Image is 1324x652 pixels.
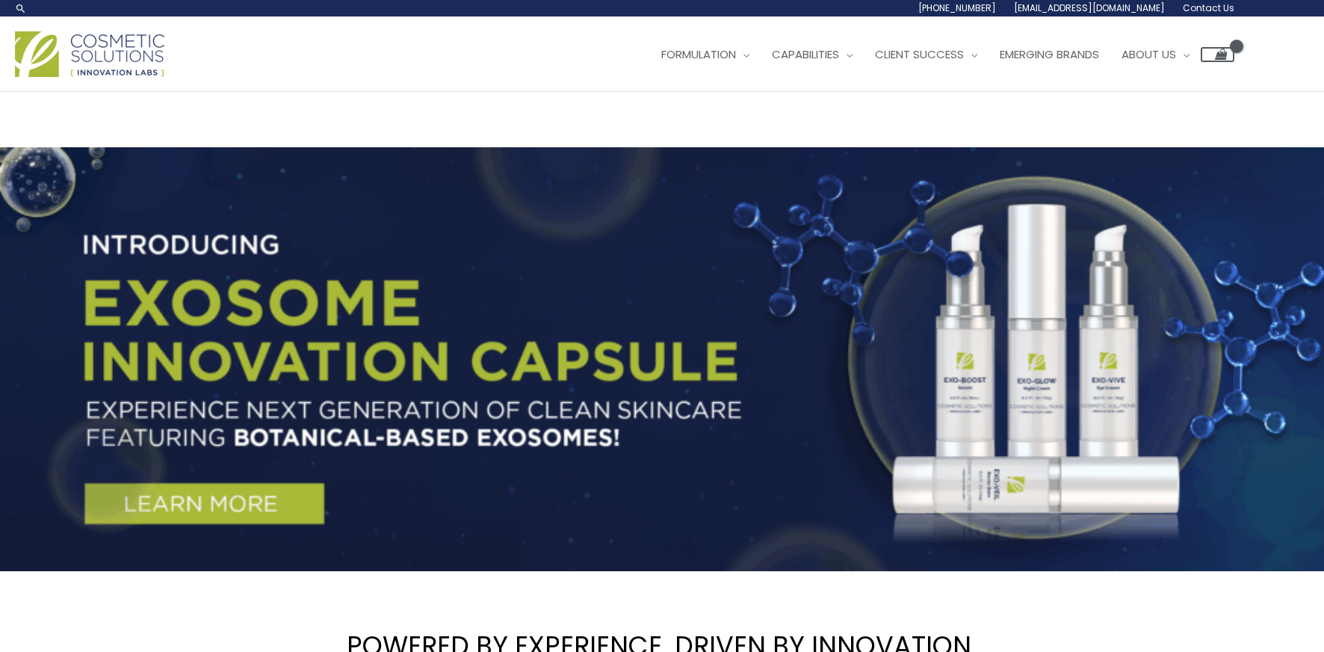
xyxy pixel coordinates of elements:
a: About Us [1110,32,1201,77]
a: Capabilities [761,32,864,77]
img: Cosmetic Solutions Logo [15,31,164,77]
nav: Site Navigation [639,32,1234,77]
a: Emerging Brands [989,32,1110,77]
span: [EMAIL_ADDRESS][DOMAIN_NAME] [1014,1,1165,14]
a: Search icon link [15,2,27,14]
span: Emerging Brands [1000,46,1099,62]
a: View Shopping Cart, empty [1201,47,1234,62]
span: [PHONE_NUMBER] [918,1,996,14]
span: Contact Us [1183,1,1234,14]
span: Client Success [875,46,964,62]
span: Capabilities [772,46,839,62]
span: Formulation [661,46,736,62]
span: About Us [1122,46,1176,62]
a: Client Success [864,32,989,77]
a: Formulation [650,32,761,77]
